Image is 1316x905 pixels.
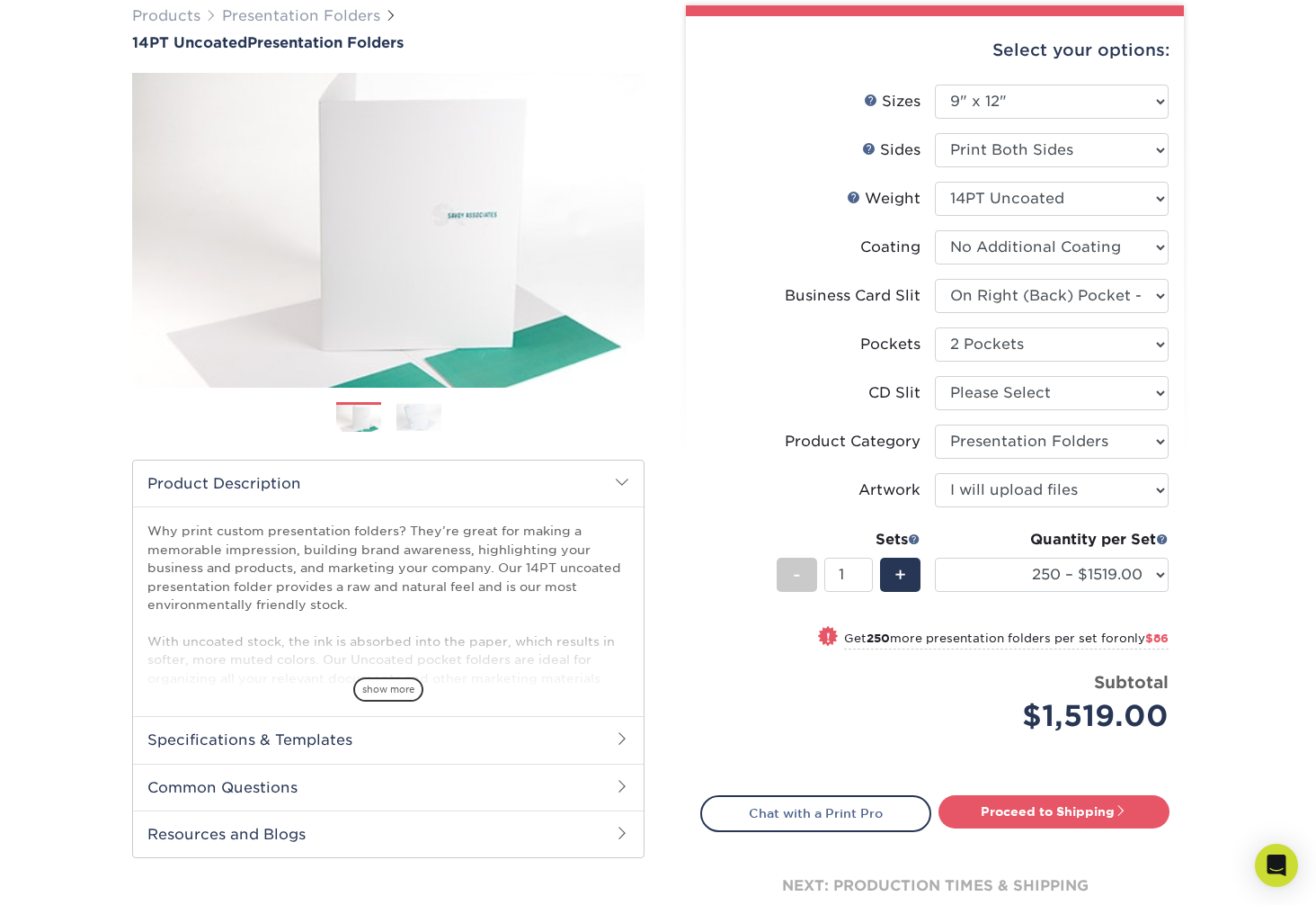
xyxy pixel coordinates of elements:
span: only [1119,632,1169,645]
div: CD Slit [868,382,920,404]
h2: Specifications & Templates [133,716,644,763]
strong: 250 [867,632,890,645]
img: Presentation Folders 02 [396,403,441,431]
div: Quantity per Set [935,529,1169,551]
span: - [793,561,801,588]
div: Sets [777,529,920,551]
div: $1,519.00 [948,694,1169,738]
div: Business Card Slit [785,285,920,307]
p: Why print custom presentation folders? They’re great for making a memorable impression, building ... [147,522,629,778]
div: Sides [862,139,920,161]
img: Presentation Folders 01 [336,403,381,435]
strong: Subtotal [1094,672,1169,692]
h2: Common Questions [133,764,644,811]
a: Presentation Folders [222,7,380,24]
div: Artwork [858,479,920,501]
span: show more [353,677,423,702]
span: $86 [1145,632,1169,645]
small: Get more presentation folders per set for [844,632,1169,650]
a: Products [132,7,200,24]
a: Chat with a Print Pro [700,795,931,831]
div: Product Category [785,431,920,452]
h2: Product Description [133,461,644,506]
div: Select your options: [700,16,1169,85]
div: Sizes [864,91,920,112]
div: Coating [860,237,920,258]
span: 14PT Uncoated [132,34,247,51]
div: Weight [847,188,920,210]
div: Pockets [860,334,920,355]
span: + [894,561,906,588]
h2: Resources and Blogs [133,811,644,857]
img: 14PT Uncoated 01 [132,53,645,408]
a: 14PT UncoatedPresentation Folders [132,34,645,51]
div: Open Intercom Messenger [1255,844,1298,887]
h1: Presentation Folders [132,34,645,51]
a: Proceed to Shipping [938,795,1169,828]
span: ! [826,628,831,647]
